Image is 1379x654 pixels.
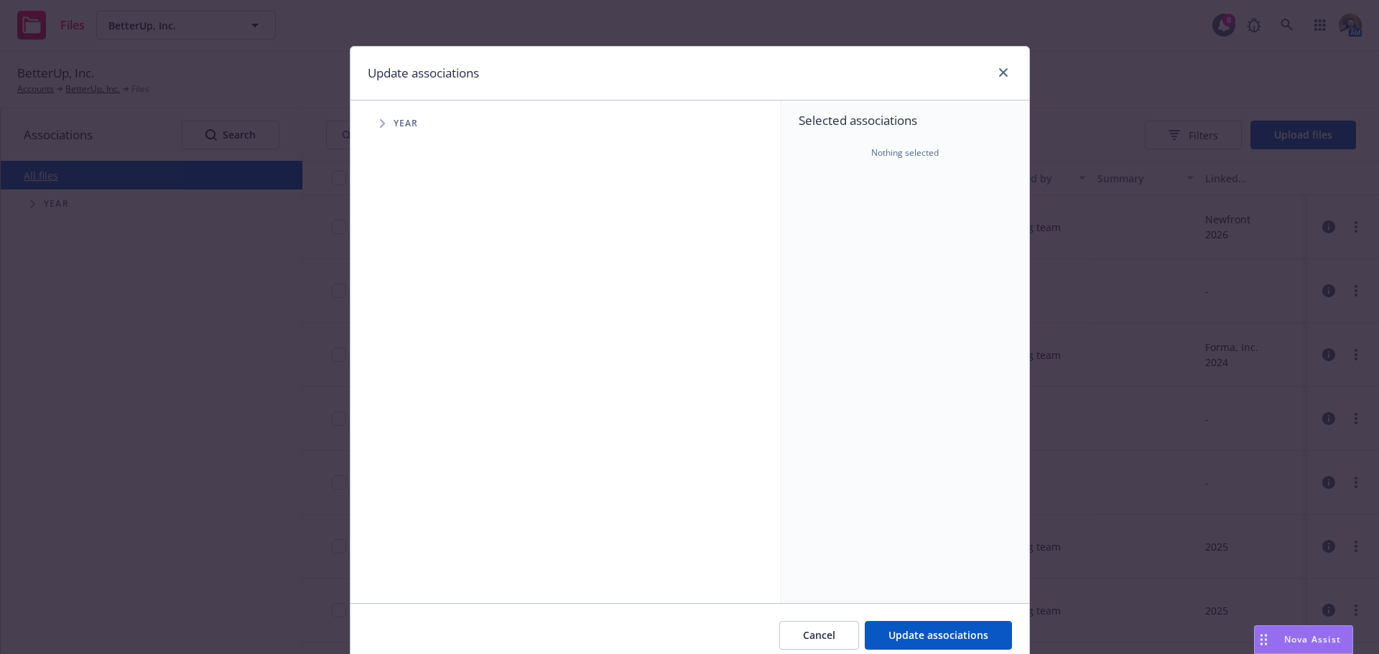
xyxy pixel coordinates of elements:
h1: Update associations [368,64,479,83]
button: Cancel [779,621,859,650]
span: Nothing selected [871,146,939,159]
span: Cancel [803,628,835,642]
span: Nova Assist [1284,633,1341,645]
button: Nova Assist [1254,625,1353,654]
div: Tree Example [350,109,781,138]
a: close [995,64,1012,81]
div: Drag to move [1255,626,1273,653]
span: Year [394,119,419,128]
span: Update associations [888,628,988,642]
button: Update associations [865,621,1012,650]
span: Selected associations [799,112,1012,129]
